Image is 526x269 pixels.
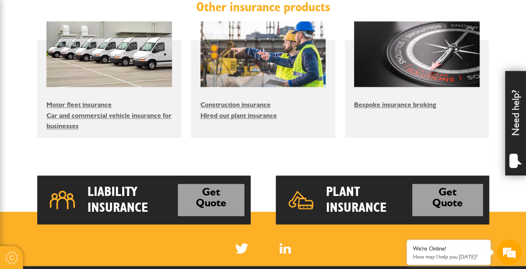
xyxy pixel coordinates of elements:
[505,71,526,175] div: Need help?
[200,21,326,87] img: Construction insurance
[235,243,248,254] img: Twitter
[354,101,436,109] a: Bespoke insurance broking
[413,245,484,252] div: We're Online!
[354,21,480,87] img: Bespoke insurance broking
[178,184,244,216] a: Get Quote
[200,112,277,119] a: Hired out plant insurance
[280,243,291,254] img: Linked In
[413,254,484,260] p: How may I help you today?
[326,184,412,216] h2: Plant Insurance
[200,101,271,109] a: Construction insurance
[46,21,172,87] img: Motor fleet insurance
[280,243,291,254] a: LinkedIn
[46,101,112,109] a: Motor fleet insurance
[412,184,483,216] a: Get Quote
[46,112,172,130] a: Car and commercial vehicle insurance for businesses
[87,184,178,216] h2: Liability Insurance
